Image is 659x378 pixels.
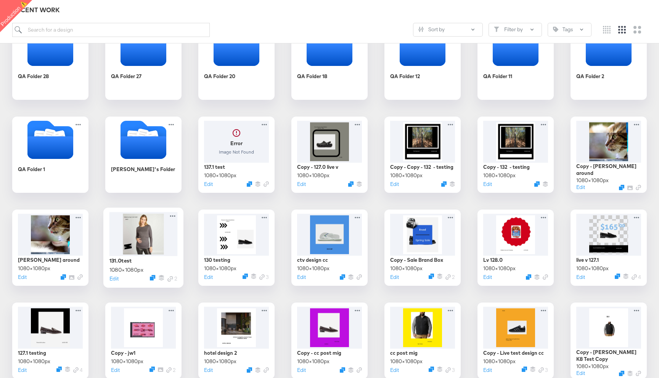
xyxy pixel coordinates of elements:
[543,274,548,280] svg: Link
[603,26,611,34] svg: Small grid
[571,24,647,100] div: QA Folder 2
[291,210,368,286] div: ctv design cc1080×1080pxEditDuplicate
[297,265,329,272] div: 1080 × 1080 px
[483,358,516,365] div: 1080 × 1080 px
[103,208,183,288] div: 131.0test1080×1080pxEditDuplicateLink 2
[615,274,620,279] svg: Duplicate
[445,367,451,373] svg: Link
[477,24,554,100] div: QA Folder 11
[489,23,542,37] button: FilterFilter by
[576,177,609,184] div: 1080 × 1080 px
[12,23,210,37] input: Search for a design
[12,210,88,286] div: [PERSON_NAME] around1080×1080pxEditDuplicate
[18,367,27,374] button: Edit
[483,256,503,264] div: Lv 128.0
[483,73,512,80] div: QA Folder 11
[243,274,248,279] svg: Duplicate
[111,367,120,374] button: Edit
[619,185,624,190] svg: Duplicate
[477,28,554,66] svg: Empty folder
[483,367,492,374] button: Edit
[576,349,641,363] div: Copy - [PERSON_NAME] K8 Test Copy
[297,358,329,365] div: 1080 × 1080 px
[297,172,329,179] div: 1080 × 1080 px
[291,117,368,193] div: Copy - 127.0 live v1080×1080pxEditDuplicate
[297,256,328,264] div: ctv design cc
[390,274,399,281] button: Edit
[384,210,461,286] div: Copy - Sale Brand Box1080×1080pxEditDuplicateLink 2
[247,367,252,373] svg: Duplicate
[576,274,585,281] button: Edit
[441,181,447,187] svg: Duplicate
[105,117,182,193] div: [PERSON_NAME]'s Folder
[483,265,516,272] div: 1080 × 1080 px
[477,210,554,286] div: Lv 128.01080×1080pxEditDuplicate
[111,73,141,80] div: QA Folder 27
[636,185,641,190] svg: Link
[483,163,530,171] div: Copy - 132 - testing
[526,274,531,280] button: Duplicate
[534,181,540,187] svg: Duplicate
[571,28,647,66] svg: Empty folder
[149,367,155,372] svg: Duplicate
[204,349,237,357] div: hotel design 2
[12,121,88,159] svg: Folder
[18,73,49,80] div: QA Folder 28
[619,371,624,376] button: Duplicate
[105,121,182,159] svg: Folder
[445,274,455,281] div: 2
[429,274,434,279] svg: Duplicate
[204,163,225,171] div: 137.1 test
[204,358,236,365] div: 1080 × 1080 px
[291,24,368,100] div: QA Folder 18
[618,26,626,34] svg: Medium grid
[166,367,172,373] svg: Link
[348,181,354,187] svg: Duplicate
[390,181,399,188] button: Edit
[571,210,647,286] div: live v 127.11080×1080pxEditDuplicateLink 4
[413,23,483,37] button: SlidersSort by
[297,349,341,357] div: Copy - cc post mig
[204,265,236,272] div: 1080 × 1080 px
[198,24,275,100] div: QA Folder 20
[198,210,275,286] div: 130 testing1080×1080pxEditDuplicateLink 3
[12,28,88,66] svg: Folder
[477,117,554,193] div: Copy - 132 - testing1080×1080pxEditDuplicate
[576,73,604,80] div: QA Folder 2
[633,26,641,34] svg: Large grid
[77,274,83,280] svg: Link
[18,265,50,272] div: 1080 × 1080 px
[548,23,591,37] button: TagTags
[576,184,585,191] button: Edit
[167,276,173,282] svg: Link
[109,266,143,273] div: 1080 × 1080 px
[204,274,213,281] button: Edit
[204,256,230,264] div: 130 testing
[429,367,434,372] svg: Duplicate
[632,274,641,281] div: 4
[18,274,27,281] button: Edit
[636,371,641,376] svg: Link
[576,370,585,377] button: Edit
[56,367,62,372] svg: Duplicate
[297,367,306,374] button: Edit
[340,274,345,280] svg: Duplicate
[204,73,235,80] div: QA Folder 20
[384,24,461,100] div: QA Folder 12
[12,117,88,193] div: QA Folder 1
[264,367,269,373] svg: Link
[166,367,176,374] div: 2
[571,117,647,193] div: Copy - [PERSON_NAME] around1080×1080pxEditDuplicate
[167,275,177,282] div: 2
[384,28,461,66] svg: Folder
[61,274,66,280] svg: Duplicate
[390,349,418,357] div: cc post mig
[247,181,252,187] svg: Duplicate
[538,367,544,373] svg: Link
